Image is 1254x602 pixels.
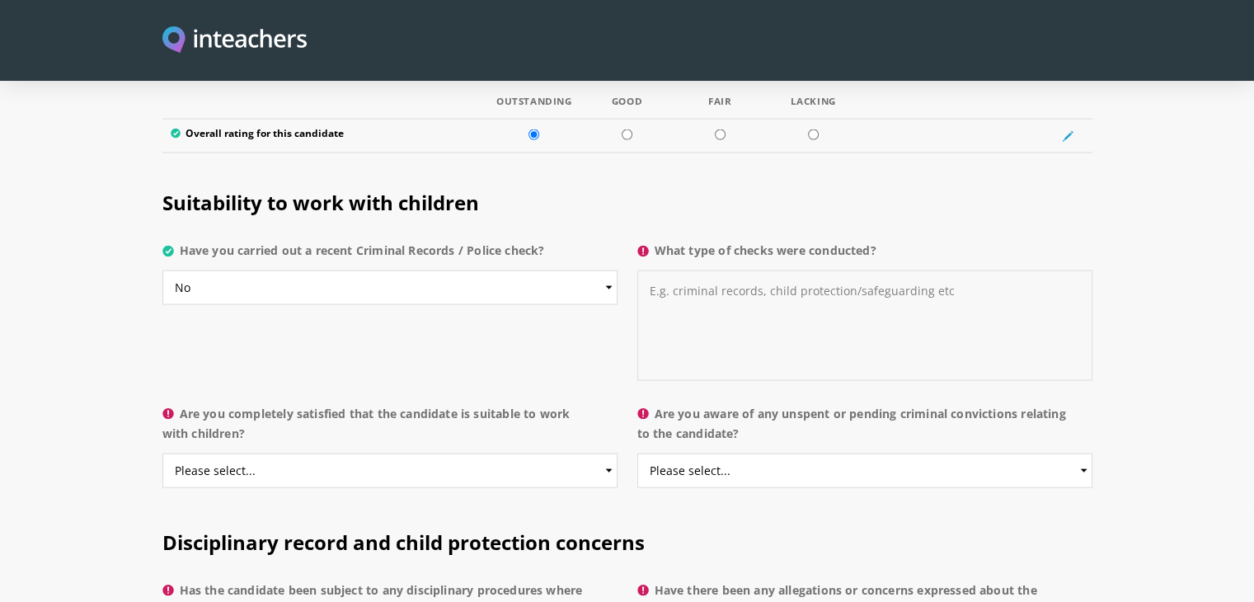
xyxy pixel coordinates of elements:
[162,529,645,556] span: Disciplinary record and child protection concerns
[580,96,674,120] th: Good
[162,26,308,55] a: Visit this site's homepage
[637,404,1092,454] label: Are you aware of any unspent or pending criminal convictions relating to the candidate?
[162,404,618,454] label: Are you completely satisfied that the candidate is suitable to work with children?
[162,189,479,216] span: Suitability to work with children
[171,128,480,144] label: Overall rating for this candidate
[487,96,580,120] th: Outstanding
[637,241,1092,270] label: What type of checks were conducted?
[767,96,860,120] th: Lacking
[162,26,308,55] img: Inteachers
[674,96,767,120] th: Fair
[162,241,618,270] label: Have you carried out a recent Criminal Records / Police check?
